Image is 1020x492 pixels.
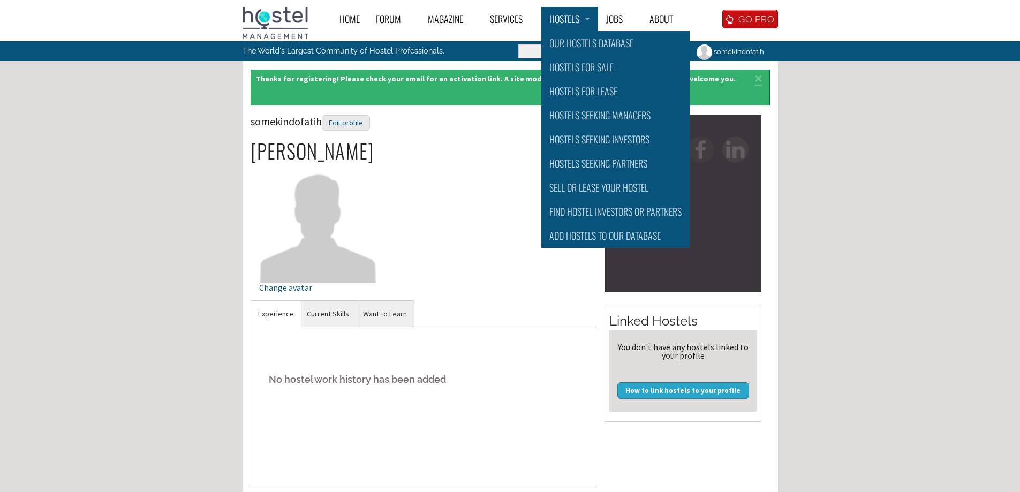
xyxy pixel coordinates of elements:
[243,7,308,39] img: Hostel Management Home
[641,7,692,31] a: About
[300,301,356,327] a: Current Skills
[687,137,714,163] img: fb-square.png
[609,312,757,330] h2: Linked Hostels
[752,75,765,80] a: ×
[322,115,370,131] div: Edit profile
[251,140,597,162] h2: [PERSON_NAME]
[541,176,690,200] a: Sell or Lease Your Hostel
[695,43,714,62] img: somekindofatih's picture
[259,164,377,283] img: somekindofatih's picture
[722,10,777,28] a: GO PRO
[251,301,301,327] a: Experience
[251,115,370,128] span: somekindofatih
[251,70,770,106] div: Thanks for registering! Please check your email for an activation link. A site moderator will als...
[259,363,588,396] h5: No hostel work history has been added
[259,283,377,292] div: Change avatar
[617,382,749,398] a: How to link hostels to your profile
[541,79,690,103] a: Hostels for Lease
[541,103,690,127] a: Hostels Seeking Managers
[518,44,681,58] input: Enter the terms you wish to search for.
[541,200,690,224] a: Find Hostel Investors or Partners
[598,7,641,31] a: Jobs
[541,224,690,248] a: Add Hostels to Our database
[541,7,598,31] a: Hostels
[541,31,690,55] a: Our Hostels Database
[259,217,377,292] a: Change avatar
[420,7,482,31] a: Magazine
[541,152,690,176] a: Hostels Seeking Partners
[614,343,752,360] div: You don't have any hostels linked to your profile
[368,7,420,31] a: Forum
[331,7,368,31] a: Home
[243,41,466,60] p: The World's Largest Community of Hostel Professionals.
[689,41,770,62] a: somekindofatih
[322,115,370,128] a: Edit profile
[541,127,690,152] a: Hostels Seeking Investors
[482,7,541,31] a: Services
[356,301,414,327] a: Want to Learn
[722,137,749,163] img: in-square.png
[541,55,690,79] a: Hostels for Sale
